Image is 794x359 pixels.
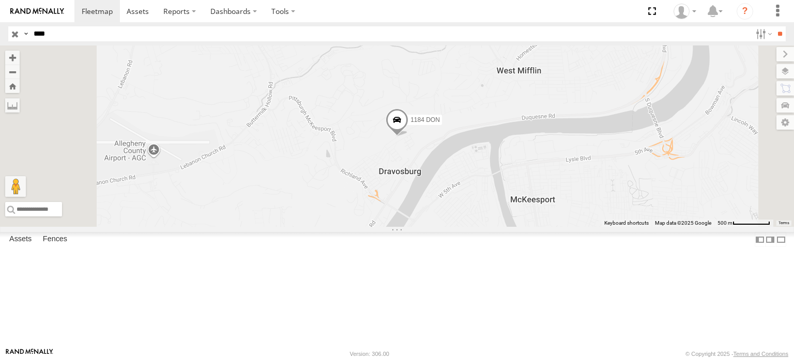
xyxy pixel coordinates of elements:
label: Assets [4,232,37,247]
a: Visit our Website [6,349,53,359]
label: Dock Summary Table to the Right [765,232,775,247]
label: Map Settings [776,115,794,130]
button: Map Scale: 500 m per 69 pixels [714,220,773,227]
div: Randy Yohe [670,4,700,19]
button: Zoom in [5,51,20,65]
a: Terms (opens in new tab) [778,221,789,225]
span: 500 m [717,220,732,226]
button: Zoom out [5,65,20,79]
span: 1184 DON [410,116,440,123]
button: Keyboard shortcuts [604,220,649,227]
div: © Copyright 2025 - [685,351,788,357]
label: Fences [38,232,72,247]
label: Dock Summary Table to the Left [755,232,765,247]
label: Search Filter Options [752,26,774,41]
label: Hide Summary Table [776,232,786,247]
span: Map data ©2025 Google [655,220,711,226]
i: ? [737,3,753,20]
div: Version: 306.00 [350,351,389,357]
button: Zoom Home [5,79,20,93]
label: Measure [5,98,20,113]
label: Search Query [22,26,30,41]
img: rand-logo.svg [10,8,64,15]
button: Drag Pegman onto the map to open Street View [5,176,26,197]
a: Terms and Conditions [734,351,788,357]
